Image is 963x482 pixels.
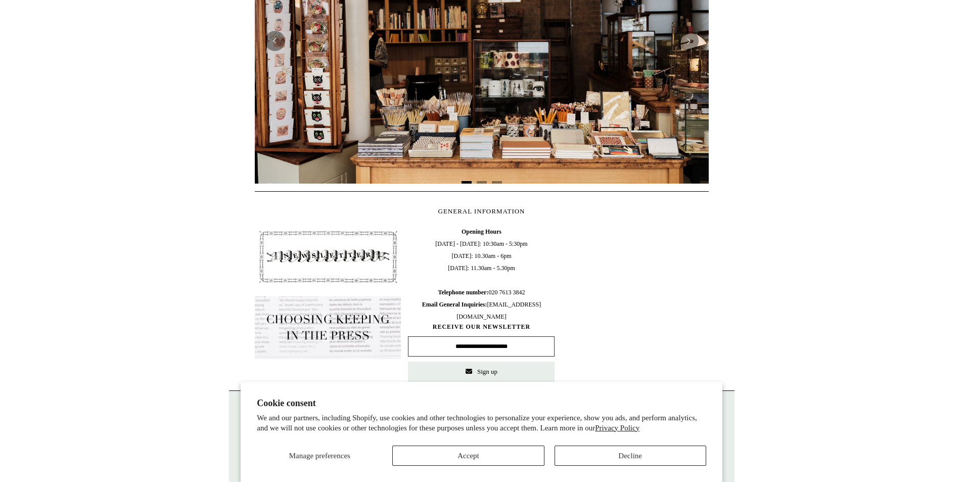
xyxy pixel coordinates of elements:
span: [EMAIL_ADDRESS][DOMAIN_NAME] [422,301,541,320]
span: RECEIVE OUR NEWSLETTER [408,323,555,331]
img: pf-4db91bb9--1305-Newsletter-Button_1200x.jpg [255,226,401,288]
button: Page 3 [492,181,502,184]
img: pf-635a2b01-aa89-4342-bbcd-4371b60f588c--In-the-press-Button_1200x.jpg [255,296,401,359]
b: : [486,289,488,296]
button: Page 1 [462,181,472,184]
button: Page 2 [477,181,487,184]
span: Manage preferences [289,452,350,460]
span: [DATE] - [DATE]: 10:30am - 5:30pm [DATE]: 10.30am - 6pm [DATE]: 11.30am - 5.30pm 020 7613 3842 [408,226,555,323]
button: Next [678,31,699,51]
span: GENERAL INFORMATION [438,207,525,215]
a: Privacy Policy [595,424,639,432]
b: Telephone number [438,289,489,296]
b: Opening Hours [462,228,501,235]
span: Sign up [477,368,497,375]
h2: Cookie consent [257,398,706,409]
b: Email General Inquiries: [422,301,487,308]
p: We and our partners, including Shopify, use cookies and other technologies to personalize your ex... [257,413,706,433]
button: Previous [265,31,285,51]
iframe: google_map [562,226,708,377]
button: Accept [392,446,544,466]
button: Decline [555,446,706,466]
button: Manage preferences [257,446,382,466]
button: Sign up [408,362,555,382]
